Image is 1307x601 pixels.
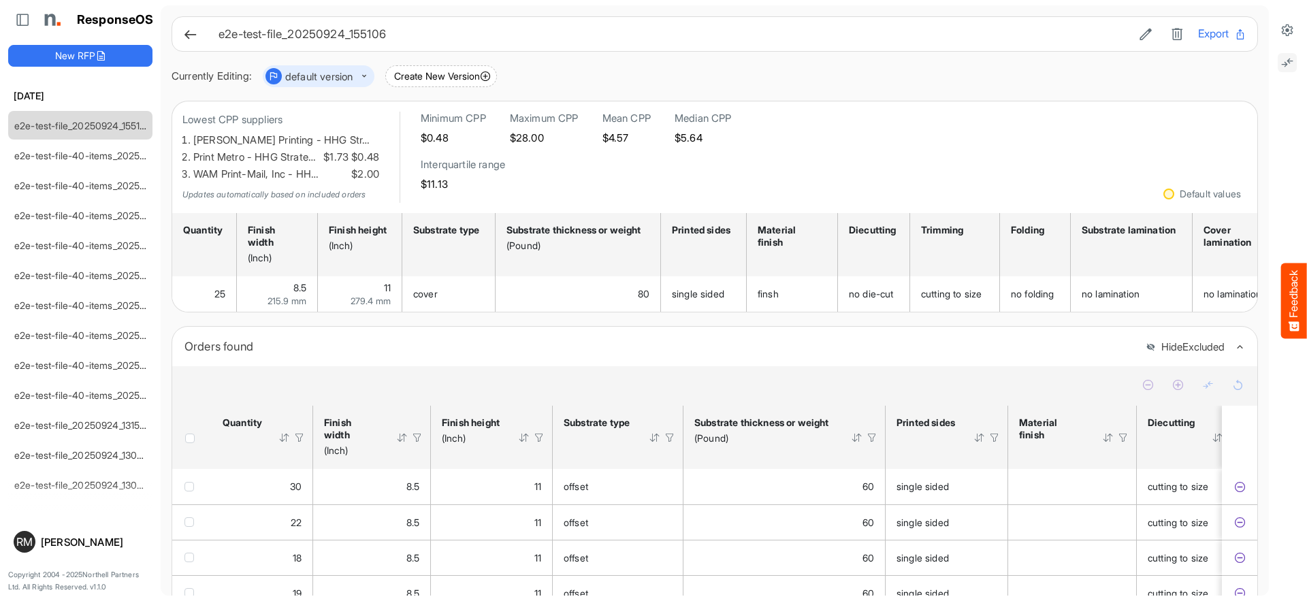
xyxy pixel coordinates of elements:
[897,552,949,564] span: single sided
[506,224,645,236] div: Substrate thickness or weight
[329,224,387,236] div: Finish height
[1281,263,1307,338] button: Feedback
[406,552,419,564] span: 8.5
[664,432,676,444] div: Filter Icon
[849,224,894,236] div: Diecutting
[747,276,838,312] td: finsh is template cell Column Header httpsnorthellcomontologiesmapping-rulesmanufacturinghassubst...
[1148,517,1208,528] span: cutting to size
[8,45,152,67] button: New RFP
[413,288,438,299] span: cover
[223,417,261,429] div: Quantity
[442,417,500,429] div: Finish height
[1000,276,1071,312] td: no folding is template cell Column Header httpsnorthellcomontologiesmapping-rulesmanufacturinghas...
[293,552,302,564] span: 18
[172,276,237,312] td: 25 is template cell Column Header httpsnorthellcomontologiesmapping-rulesorderhasquantity
[672,224,731,236] div: Printed sides
[351,295,391,306] span: 279.4 mm
[421,112,486,125] h6: Minimum CPP
[675,132,732,144] h5: $5.64
[313,540,431,575] td: 8.5 is template cell Column Header httpsnorthellcomontologiesmapping-rulesmeasurementhasfinishsiz...
[14,210,197,221] a: e2e-test-file-40-items_20250924_152927
[897,517,949,528] span: single sided
[237,276,318,312] td: 8.5 is template cell Column Header httpsnorthellcomontologiesmapping-rulesmeasurementhasfinishsiz...
[293,587,302,599] span: 19
[212,504,313,540] td: 22 is template cell Column Header httpsnorthellcomontologiesmapping-rulesorderhasquantity
[534,517,541,528] span: 11
[321,149,349,166] span: $1.73
[1082,224,1177,236] div: Substrate lamination
[14,150,199,161] a: e2e-test-file-40-items_20250924_154244
[1082,288,1140,299] span: no lamination
[324,417,378,441] div: Finish width
[413,224,480,236] div: Substrate type
[564,517,588,528] span: offset
[14,270,199,281] a: e2e-test-file-40-items_20250924_133443
[534,481,541,492] span: 11
[1233,551,1246,565] button: Exclude
[866,432,878,444] div: Filter Icon
[14,329,197,341] a: e2e-test-file-40-items_20250924_132227
[212,469,313,504] td: 30 is template cell Column Header httpsnorthellcomontologiesmapping-rulesorderhasquantity
[182,189,366,199] em: Updates automatically based on included orders
[37,6,65,33] img: Northell
[324,444,378,457] div: (Inch)
[1233,587,1246,600] button: Exclude
[1011,224,1055,236] div: Folding
[421,158,505,172] h6: Interquartile range
[431,540,553,575] td: 11 is template cell Column Header httpsnorthellcomontologiesmapping-rulesmeasurementhasfinishsize...
[672,288,724,299] span: single sided
[564,552,588,564] span: offset
[694,417,833,429] div: Substrate thickness or weight
[14,120,152,131] a: e2e-test-file_20250924_155106
[293,282,306,293] span: 8.5
[1146,342,1225,353] button: HideExcluded
[402,276,496,312] td: cover is template cell Column Header httpsnorthellcomontologiesmapping-rulesmaterialhassubstratem...
[14,359,198,371] a: e2e-test-file-40-items_20250924_132033
[1180,189,1241,199] div: Default values
[421,178,505,190] h5: $11.13
[534,552,541,564] span: 11
[1008,504,1137,540] td: is template cell Column Header httpsnorthellcomontologiesmapping-rulesmanufacturinghassubstratefi...
[638,288,649,299] span: 80
[921,224,984,236] div: Trimming
[675,112,732,125] h6: Median CPP
[1148,552,1208,564] span: cutting to size
[442,432,500,444] div: (Inch)
[41,537,147,547] div: [PERSON_NAME]
[534,587,541,599] span: 11
[248,224,302,248] div: Finish width
[553,469,683,504] td: offset is template cell Column Header httpsnorthellcomontologiesmapping-rulesmaterialhassubstrate...
[897,417,956,429] div: Printed sides
[897,587,949,599] span: single sided
[1193,276,1296,312] td: no lamination is template cell Column Header httpsnorthellcomontologiesmapping-rulesmanufacturing...
[384,282,391,293] span: 11
[406,587,419,599] span: 8.5
[290,481,302,492] span: 30
[193,132,379,149] li: [PERSON_NAME] Printing - HHG Str…
[683,504,886,540] td: 60 is template cell Column Header httpsnorthellcomontologiesmapping-rulesmaterialhasmaterialthick...
[219,29,1125,40] h6: e2e-test-file_20250924_155106
[291,517,302,528] span: 22
[1198,25,1246,43] button: Export
[421,132,486,144] h5: $0.48
[862,587,874,599] span: 60
[862,552,874,564] span: 60
[268,295,306,306] span: 215.9 mm
[1019,417,1084,441] div: Material finish
[14,479,155,491] a: e2e-test-file_20250924_130824
[886,504,1008,540] td: single sided is template cell Column Header httpsnorthellcomontologiesmapping-rulesmanufacturingh...
[172,68,252,85] div: Currently Editing:
[694,432,833,444] div: (Pound)
[758,288,779,299] span: finsh
[184,337,1135,356] div: Orders found
[14,419,152,431] a: e2e-test-file_20250924_131520
[1167,25,1187,43] button: Delete
[1148,481,1208,492] span: cutting to size
[1008,469,1137,504] td: is template cell Column Header httpsnorthellcomontologiesmapping-rulesmanufacturinghassubstratefi...
[313,469,431,504] td: 8.5 is template cell Column Header httpsnorthellcomontologiesmapping-rulesmeasurementhasfinishsiz...
[248,252,302,264] div: (Inch)
[214,288,225,299] span: 25
[910,276,1000,312] td: cutting to size is template cell Column Header httpsnorthellcomontologiesmapping-rulesmanufacturi...
[14,389,195,401] a: e2e-test-file-40-items_20250924_131750
[862,481,874,492] span: 60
